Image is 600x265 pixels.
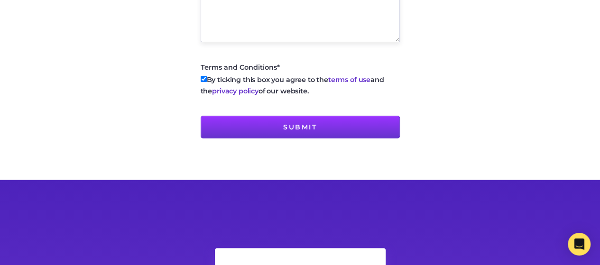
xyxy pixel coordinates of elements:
[201,63,280,72] span: Terms and Conditions*
[201,76,207,82] input: By ticking this box you agree to theterms of useand theprivacy policyof our website.
[201,116,400,138] input: Submit
[212,87,258,95] a: privacy policy
[568,233,591,256] div: Open Intercom Messenger
[328,75,370,84] a: terms of use
[201,74,400,97] label: By ticking this box you agree to the and the of our website.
